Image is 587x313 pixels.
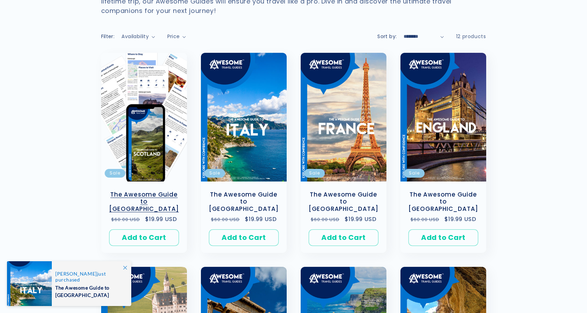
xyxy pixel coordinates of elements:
a: The Awesome Guide to [GEOGRAPHIC_DATA] [208,191,280,213]
span: [PERSON_NAME] [55,271,97,277]
span: Price [167,33,180,40]
a: The Awesome Guide to [GEOGRAPHIC_DATA] [108,191,180,213]
button: Add to Cart [408,229,478,246]
button: Add to Cart [209,229,279,246]
a: The Awesome Guide to [GEOGRAPHIC_DATA] [407,191,479,213]
summary: Price [167,33,186,40]
h2: Filter: [101,33,115,40]
span: 12 products [456,33,486,40]
button: Add to Cart [109,229,179,246]
span: just purchased [55,271,124,283]
button: Add to Cart [309,229,378,246]
summary: Availability (0 selected) [121,33,155,40]
span: Availability [121,33,149,40]
label: Sort by: [377,33,397,40]
a: The Awesome Guide to [GEOGRAPHIC_DATA] [308,191,379,213]
span: The Awesome Guide to [GEOGRAPHIC_DATA] [55,283,124,299]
